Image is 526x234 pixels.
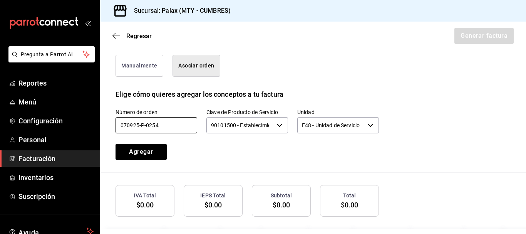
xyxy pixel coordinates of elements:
input: Elige una opción [297,117,364,133]
h3: Subtotal [271,192,292,200]
span: Suscripción [18,191,94,202]
span: $0.00 [136,201,154,209]
span: $0.00 [341,201,358,209]
span: $0.00 [273,201,290,209]
label: Unidad [297,109,379,114]
div: Elige cómo quieres agregar los conceptos a tu factura [116,89,283,99]
h3: IEPS Total [200,192,226,200]
input: Elige una opción [206,117,273,133]
label: Número de orden [116,109,197,114]
span: Menú [18,97,94,107]
button: Regresar [112,32,152,40]
h3: Total [343,192,356,200]
span: $0.00 [204,201,222,209]
span: Reportes [18,78,94,88]
label: Clave de Producto de Servicio [206,109,288,114]
span: Pregunta a Parrot AI [21,51,83,59]
span: Personal [18,135,94,145]
span: Facturación [18,153,94,164]
span: Regresar [126,32,152,40]
h3: IVA Total [134,192,156,200]
h3: Sucursal: Palax (MTY - CUMBRES) [128,6,231,15]
button: open_drawer_menu [85,20,91,26]
button: Manualmente [116,55,163,77]
span: Inventarios [18,172,94,183]
button: Pregunta a Parrot AI [8,46,95,62]
span: Configuración [18,116,94,126]
a: Pregunta a Parrot AI [5,56,95,64]
button: Asociar orden [173,55,220,77]
input: 000000-P-0000 [116,117,197,133]
button: Agregar [116,144,167,160]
